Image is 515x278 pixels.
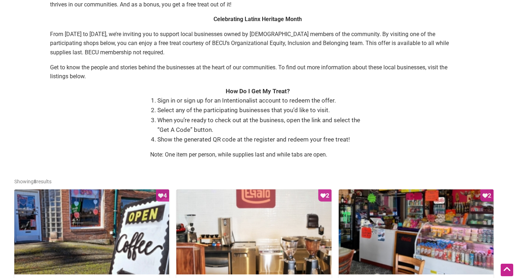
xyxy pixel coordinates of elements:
[50,63,465,81] p: Get to know the people and stories behind the businesses at the heart of our communities. To find...
[14,179,51,184] span: Showing results
[157,135,365,144] li: Show the generated QR code at the register and redeem your free treat!
[34,179,36,184] b: 8
[50,30,465,57] p: From [DATE] to [DATE], we’re inviting you to support local businesses owned by [DEMOGRAPHIC_DATA]...
[226,88,290,95] strong: How Do I Get My Treat?
[214,16,302,23] strong: Celebrating Latinx Heritage Month
[157,96,365,105] li: Sign in or sign up for an Intentionalist account to redeem the offer.
[157,115,365,135] li: When you’re ready to check out at the business, open the link and select the “Get A Code” button.
[501,264,513,276] div: Scroll Back to Top
[150,150,365,159] p: Note: One item per person, while supplies last and while tabs are open.
[157,105,365,115] li: Select any of the participating businesses that you’d like to visit.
